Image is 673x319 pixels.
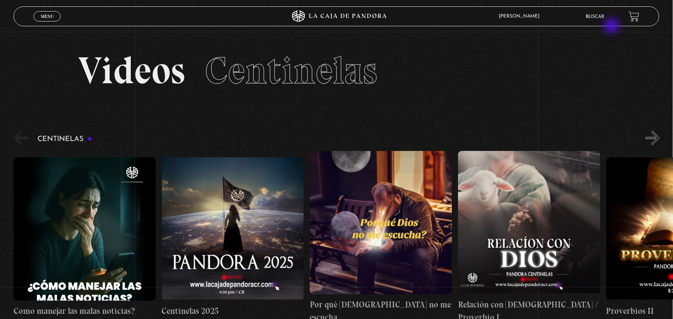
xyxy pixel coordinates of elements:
[38,21,57,26] span: Cerrar
[41,14,54,19] span: Menu
[14,131,28,145] button: Previous
[586,14,605,19] a: Buscar
[205,48,378,93] span: Centinelas
[78,52,595,90] h2: Videos
[14,305,156,317] h4: Como manejar las malas noticias?
[37,135,92,143] h3: Centinelas
[629,11,640,22] a: View your shopping cart
[495,14,548,19] span: [PERSON_NAME]
[162,305,304,317] h4: Centinelas 2025
[646,131,660,145] button: Next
